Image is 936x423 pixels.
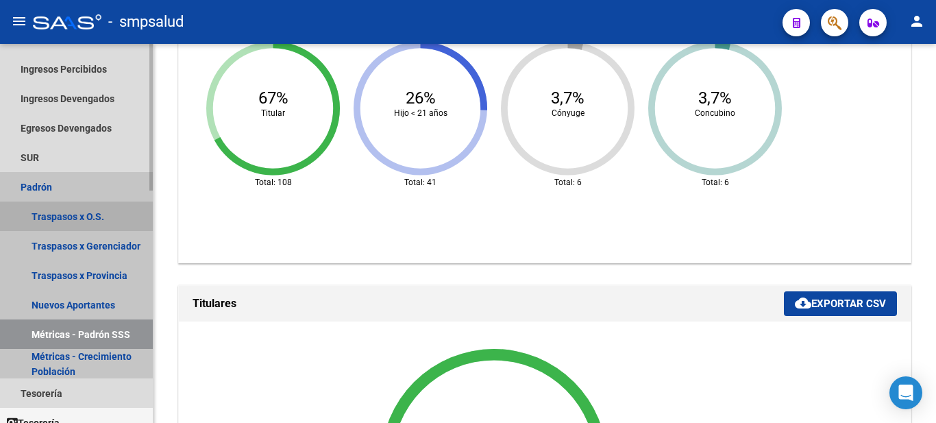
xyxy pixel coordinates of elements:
[784,291,897,316] button: Exportar CSV
[552,108,584,118] text: Cónyuge
[108,7,184,37] span: - smpsalud
[551,88,584,108] text: 3,7%
[909,13,925,29] mat-icon: person
[702,178,729,187] text: Total: 6
[261,108,285,118] text: Titular
[394,108,447,118] text: Hijo < 21 años
[258,88,288,108] text: 67%
[795,298,886,310] span: Exportar CSV
[889,376,922,409] div: Open Intercom Messenger
[193,293,784,315] h1: Titulares
[695,108,735,118] text: Concubino
[255,178,292,187] text: Total: 108
[406,88,436,108] text: 26%
[795,295,811,311] mat-icon: cloud_download
[404,178,436,187] text: Total: 41
[11,13,27,29] mat-icon: menu
[698,88,732,108] text: 3,7%
[554,178,582,187] text: Total: 6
